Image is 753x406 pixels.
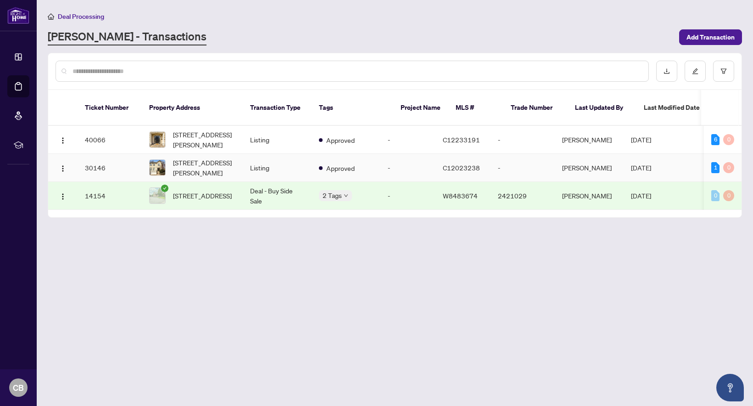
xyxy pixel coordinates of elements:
span: [STREET_ADDRESS][PERSON_NAME] [173,158,235,178]
img: Logo [59,137,67,144]
span: [STREET_ADDRESS][PERSON_NAME] [173,130,235,150]
th: Tags [312,90,393,126]
span: Last Modified Date [644,102,700,113]
img: logo [7,7,29,24]
th: Property Address [142,90,243,126]
button: Add Transaction [679,29,742,45]
span: edit [692,68,698,74]
button: Open asap [716,374,744,401]
td: Listing [243,126,312,154]
button: Logo [56,188,70,203]
div: 0 [723,190,734,201]
td: [PERSON_NAME] [555,126,624,154]
th: Last Updated By [568,90,636,126]
div: 0 [711,190,720,201]
img: thumbnail-img [150,160,165,175]
td: [PERSON_NAME] [555,154,624,182]
span: C12233191 [443,135,480,144]
span: check-circle [161,185,168,192]
span: [DATE] [631,135,651,144]
div: 6 [711,134,720,145]
span: Add Transaction [686,30,735,45]
div: 0 [723,134,734,145]
th: Project Name [393,90,448,126]
span: Approved [326,163,355,173]
td: - [380,126,435,154]
th: Transaction Type [243,90,312,126]
td: 2421029 [491,182,555,210]
td: - [380,182,435,210]
span: CB [13,381,24,394]
td: 30146 [78,154,142,182]
th: Last Modified Date [636,90,719,126]
button: Logo [56,132,70,147]
button: Logo [56,160,70,175]
img: thumbnail-img [150,188,165,203]
span: 2 Tags [323,190,342,201]
div: 1 [711,162,720,173]
button: filter [713,61,734,82]
td: - [491,154,555,182]
span: Deal Processing [58,12,104,21]
img: thumbnail-img [150,132,165,147]
td: - [491,126,555,154]
span: [STREET_ADDRESS] [173,191,232,201]
th: MLS # [448,90,503,126]
img: Logo [59,193,67,200]
td: [PERSON_NAME] [555,182,624,210]
span: filter [720,68,727,74]
span: W8483674 [443,192,478,200]
div: 0 [723,162,734,173]
td: 40066 [78,126,142,154]
span: C12023238 [443,164,480,172]
td: - [380,154,435,182]
span: download [664,68,670,74]
span: down [344,193,348,198]
img: Logo [59,165,67,172]
span: Approved [326,135,355,145]
span: [DATE] [631,164,651,172]
td: Listing [243,154,312,182]
a: [PERSON_NAME] - Transactions [48,29,206,45]
button: download [656,61,677,82]
th: Trade Number [503,90,568,126]
th: Ticket Number [78,90,142,126]
button: edit [685,61,706,82]
td: Deal - Buy Side Sale [243,182,312,210]
span: home [48,13,54,20]
td: 14154 [78,182,142,210]
span: [DATE] [631,192,651,200]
